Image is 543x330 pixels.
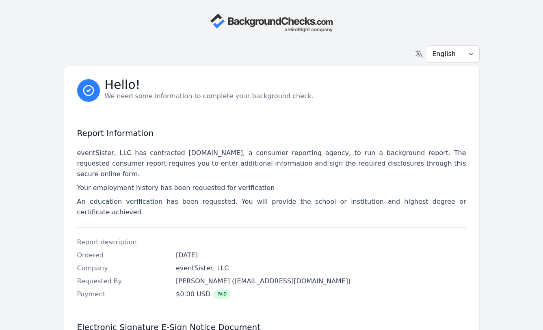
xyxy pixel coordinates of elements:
dd: [PERSON_NAME] ([EMAIL_ADDRESS][DOMAIN_NAME]) [176,276,466,286]
dt: Payment [77,289,170,299]
div: $0.00 USD [176,289,231,299]
dt: Requested By [77,276,170,286]
dd: [DATE] [176,250,466,260]
dt: Report description [77,237,170,247]
dd: eventSister, LLC [176,263,466,273]
dt: Company [77,263,170,273]
h3: Hello! [105,80,314,90]
img: Company Logo [210,13,333,32]
p: We need some information to complete your background check. [105,91,314,101]
dt: Ordered [77,250,170,260]
p: An education verification has been requested. You will provide the school or institution and high... [77,196,466,218]
p: eventSister, LLC has contracted [DOMAIN_NAME], a consumer reporting agency, to run a background r... [77,148,466,179]
p: Your employment history has been requested for verification [77,183,466,193]
h3: Report Information [77,128,466,138]
span: PAID [214,289,231,299]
